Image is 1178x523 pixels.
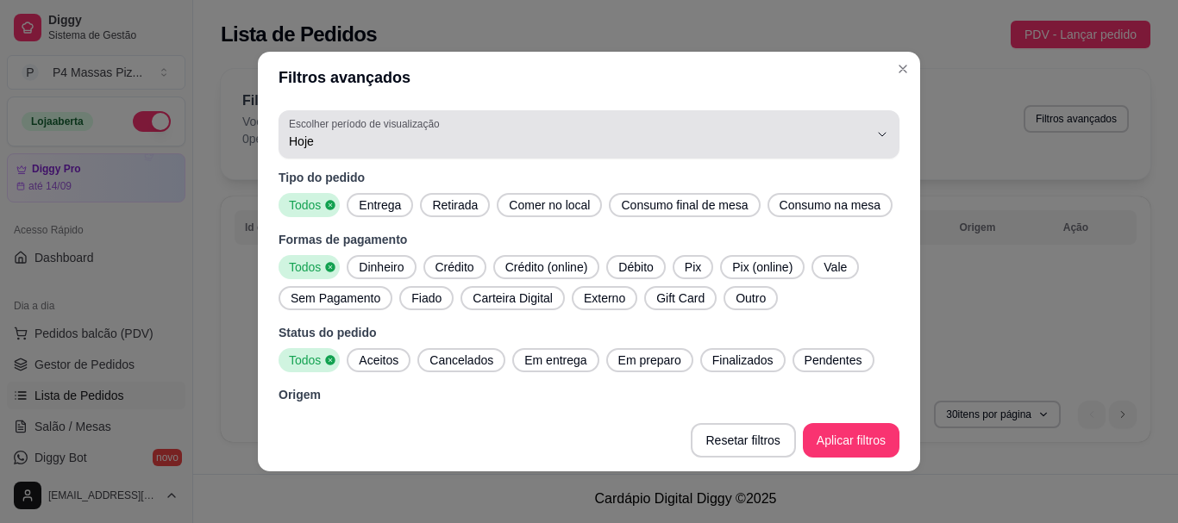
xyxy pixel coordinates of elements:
[282,258,324,276] span: Todos
[279,110,899,159] button: Escolher período de visualizaçãoHoje
[258,52,920,103] header: Filtros avançados
[700,348,786,372] button: Finalizados
[798,352,869,369] span: Pendentes
[768,193,893,217] button: Consumo na mesa
[572,286,637,310] button: Externo
[497,193,602,217] button: Comer no local
[420,193,490,217] button: Retirada
[493,255,600,279] button: Crédito (online)
[817,258,854,276] span: Vale
[352,196,408,214] span: Entrega
[498,258,595,276] span: Crédito (online)
[289,133,868,150] span: Hoje
[347,255,416,279] button: Dinheiro
[429,258,481,276] span: Crédito
[347,348,410,372] button: Aceitos
[279,324,899,341] p: Status do pedido
[678,258,708,276] span: Pix
[423,352,500,369] span: Cancelados
[644,286,717,310] button: Gift Card
[279,286,392,310] button: Sem Pagamento
[793,348,874,372] button: Pendentes
[724,286,778,310] button: Outro
[347,193,413,217] button: Entrega
[282,352,324,369] span: Todos
[729,290,773,307] span: Outro
[609,193,760,217] button: Consumo final de mesa
[606,255,665,279] button: Débito
[417,348,505,372] button: Cancelados
[673,255,713,279] button: Pix
[425,196,485,214] span: Retirada
[289,116,445,131] label: Escolher período de visualização
[512,348,598,372] button: Em entrega
[423,255,486,279] button: Crédito
[606,348,693,372] button: Em preparo
[279,255,340,279] button: Todos
[352,352,405,369] span: Aceitos
[279,386,899,403] p: Origem
[611,258,660,276] span: Débito
[811,255,859,279] button: Vale
[284,290,387,307] span: Sem Pagamento
[502,196,597,214] span: Comer no local
[720,255,805,279] button: Pix (online)
[466,290,560,307] span: Carteira Digital
[773,196,888,214] span: Consumo na mesa
[889,55,917,83] button: Close
[803,423,899,458] button: Aplicar filtros
[614,196,755,214] span: Consumo final de mesa
[282,196,324,214] span: Todos
[461,286,565,310] button: Carteira Digital
[691,423,796,458] button: Resetar filtros
[611,352,688,369] span: Em preparo
[279,348,340,372] button: Todos
[517,352,593,369] span: Em entrega
[352,258,410,276] span: Dinheiro
[399,286,454,310] button: Fiado
[279,169,899,186] p: Tipo do pedido
[725,258,799,276] span: Pix (online)
[404,290,448,307] span: Fiado
[279,193,340,217] button: Todos
[649,290,711,307] span: Gift Card
[577,290,632,307] span: Externo
[705,352,780,369] span: Finalizados
[279,231,899,248] p: Formas de pagamento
